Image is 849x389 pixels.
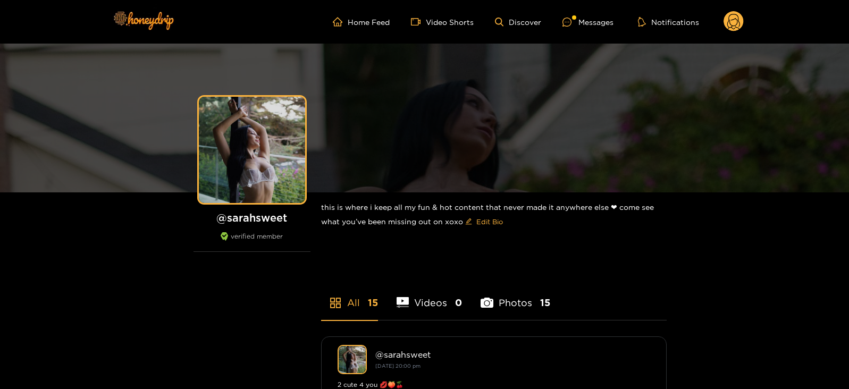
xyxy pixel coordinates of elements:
span: Edit Bio [476,216,503,227]
span: 15 [368,296,378,309]
small: [DATE] 20:00 pm [375,363,421,369]
li: Videos [397,272,463,320]
span: home [333,17,348,27]
span: 0 [455,296,462,309]
a: Discover [495,18,541,27]
a: Home Feed [333,17,390,27]
div: @ sarahsweet [375,350,650,359]
span: edit [465,218,472,226]
span: 15 [540,296,550,309]
li: All [321,272,378,320]
li: Photos [481,272,550,320]
button: Notifications [635,16,702,27]
button: editEdit Bio [463,213,505,230]
div: verified member [194,232,310,252]
div: Messages [562,16,613,28]
span: appstore [329,297,342,309]
span: video-camera [411,17,426,27]
div: this is where i keep all my fun & hot content that never made it anywhere else ❤︎︎ come see what ... [321,192,667,239]
h1: @ sarahsweet [194,211,310,224]
a: Video Shorts [411,17,474,27]
img: sarahsweet [338,345,367,374]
